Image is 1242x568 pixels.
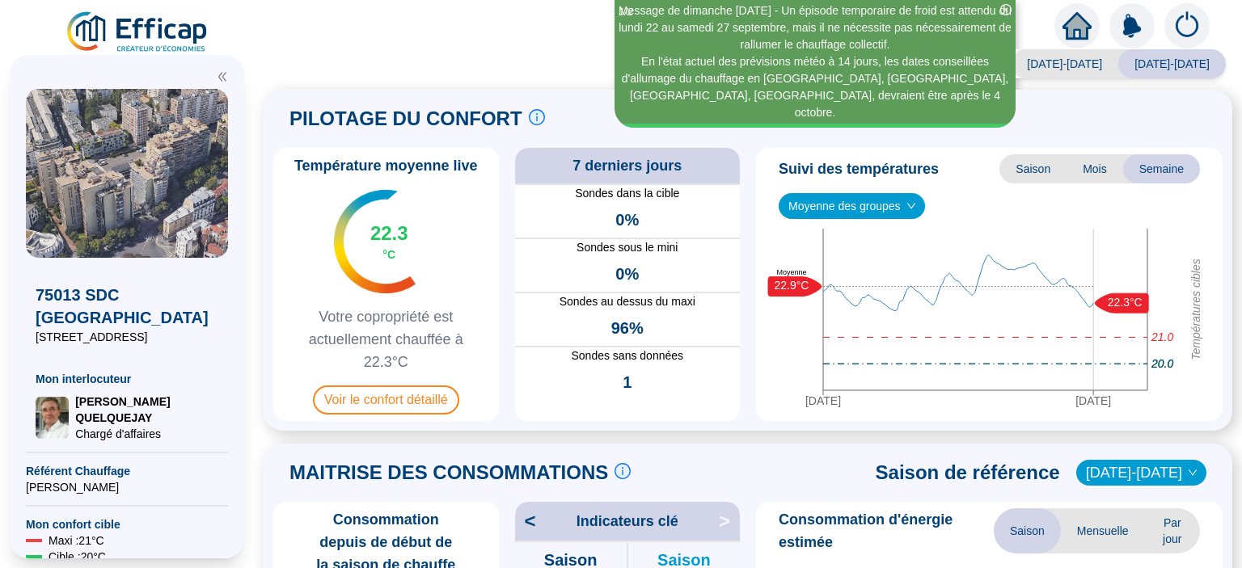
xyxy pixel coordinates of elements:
[611,317,644,339] span: 96%
[615,263,639,285] span: 0%
[26,463,228,479] span: Référent Chauffage
[370,221,408,246] span: 22.3
[572,154,682,177] span: 7 derniers jours
[999,154,1067,183] span: Saison
[285,154,488,177] span: Température moyenne live
[779,508,994,553] span: Consommation d'énergie estimée
[529,109,545,125] span: info-circle
[217,71,228,82] span: double-left
[994,508,1061,553] span: Saison
[36,284,218,329] span: 75013 SDC [GEOGRAPHIC_DATA]
[615,463,631,479] span: info-circle
[1000,4,1012,15] span: close-circle
[36,371,218,387] span: Mon interlocuteur
[1061,508,1145,553] span: Mensuelle
[289,106,522,132] span: PILOTAGE DU CONFORT
[26,516,228,532] span: Mon confort cible
[776,268,806,276] text: Moyenne
[1164,3,1210,48] img: alerts
[334,190,416,293] img: indicateur températures
[515,293,741,310] span: Sondes au dessus du maxi
[1109,3,1155,48] img: alerts
[36,329,218,345] span: [STREET_ADDRESS]
[805,394,841,407] tspan: [DATE]
[313,385,459,414] span: Voir le confort détaillé
[779,158,939,180] span: Suivi des températures
[36,397,69,439] img: Chargé d'affaires
[775,280,809,292] text: 22.9°C
[619,6,633,18] i: 1 / 2
[1108,296,1143,309] text: 22.3°C
[617,53,1013,121] div: En l'état actuel des prévisions météo à 14 jours, les dates conseillées d'allumage du chauffage e...
[788,194,915,218] span: Moyenne des groupes
[75,393,218,426] span: [PERSON_NAME] QUELQUEJAY
[1075,394,1111,407] tspan: [DATE]
[75,426,218,442] span: Chargé d'affaires
[1123,154,1200,183] span: Semaine
[577,510,678,532] span: Indicateurs clé
[515,239,741,256] span: Sondes sous le mini
[515,508,536,534] span: <
[1118,49,1226,78] span: [DATE]-[DATE]
[1062,11,1092,40] span: home
[26,479,228,495] span: [PERSON_NAME]
[1145,508,1200,553] span: Par jour
[65,10,211,55] img: efficap energie logo
[1189,259,1202,360] tspan: Températures cibles
[280,305,492,373] span: Votre copropriété est actuellement chauffée à 22.3°C
[906,201,916,211] span: down
[1188,468,1198,478] span: down
[1151,331,1173,344] tspan: 21.0
[382,246,395,263] span: °C
[617,2,1013,53] div: Message de dimanche [DATE] - Un épisode temporaire de froid est attendu du lundi 22 au samedi 27 ...
[876,460,1060,486] span: Saison de référence
[623,371,632,393] span: 1
[515,185,741,202] span: Sondes dans la cible
[1011,49,1118,78] span: [DATE]-[DATE]
[615,208,639,231] span: 0%
[49,549,106,565] span: Cible : 20 °C
[719,508,740,534] span: >
[515,347,741,364] span: Sondes sans données
[1151,357,1173,370] tspan: 20.0
[1086,461,1197,485] span: 2018-2019
[1067,154,1123,183] span: Mois
[49,532,104,549] span: Maxi : 21 °C
[289,460,608,486] span: MAITRISE DES CONSOMMATIONS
